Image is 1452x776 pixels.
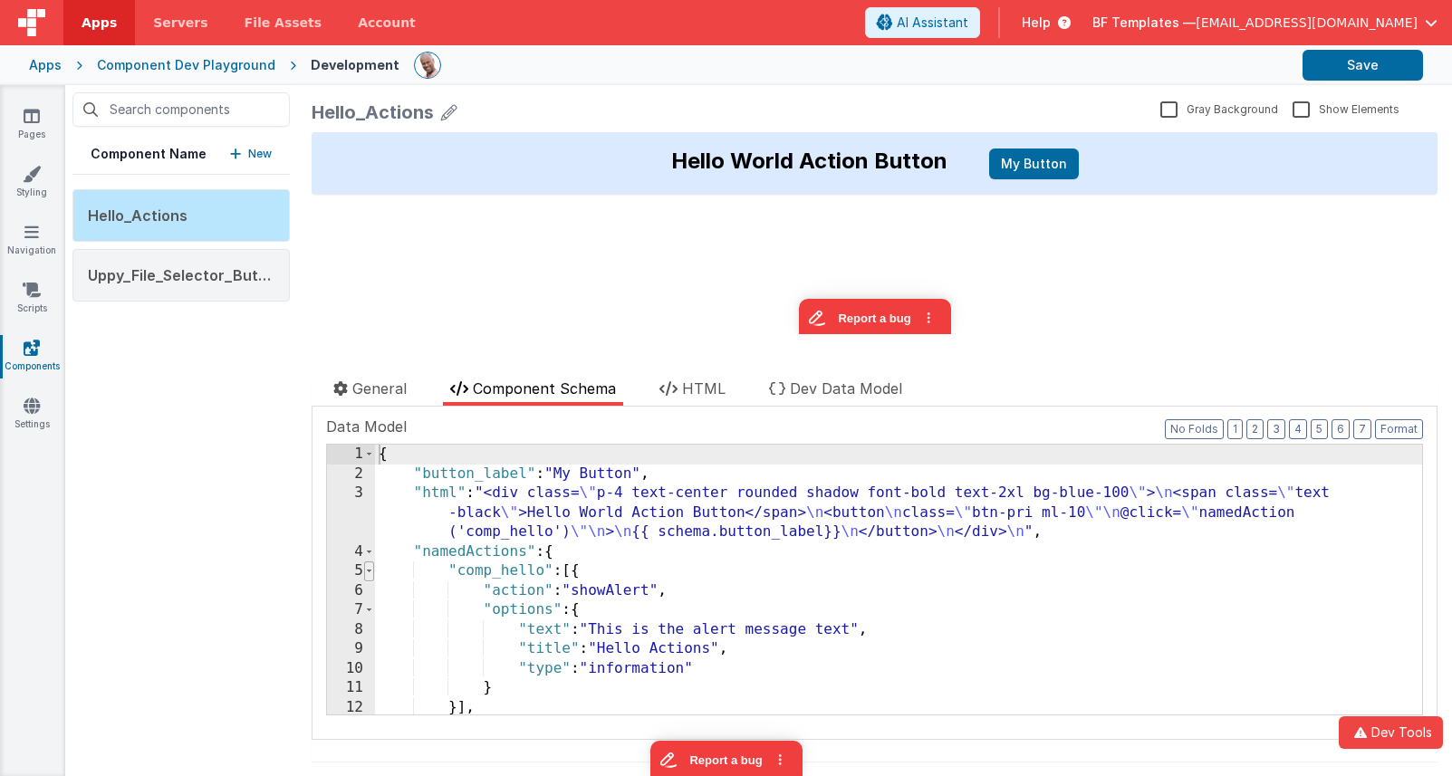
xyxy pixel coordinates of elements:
button: 5 [1311,419,1328,439]
button: New [230,145,272,163]
span: Hello_Actions [88,206,188,225]
button: Format [1375,419,1423,439]
img: 11ac31fe5dc3d0eff3fbbbf7b26fa6e1 [415,53,440,78]
div: 5 [327,561,375,581]
span: Component Schema [473,379,616,398]
div: Component Dev Playground [97,56,275,74]
span: Servers [153,14,207,32]
span: Help [1022,14,1051,32]
span: Apps [82,14,117,32]
span: HTML [682,379,726,398]
span: Data Model [326,416,407,437]
div: 10 [327,659,375,679]
div: 9 [327,639,375,659]
span: AI Assistant [897,14,968,32]
span: Dev Data Model [790,379,902,398]
button: 2 [1246,419,1264,439]
button: No Folds [1165,419,1224,439]
input: Search components [72,92,290,127]
button: 7 [1353,419,1371,439]
span: General [352,379,407,398]
div: 12 [327,698,375,718]
span: Hello World Action Button [360,15,636,42]
div: Hello_Actions [312,100,434,125]
iframe: Marker.io feedback button [487,167,639,205]
p: New [248,145,272,163]
label: Show Elements [1293,100,1399,117]
div: Apps [29,56,62,74]
div: 11 [327,678,375,698]
span: File Assets [245,14,322,32]
button: 1 [1227,419,1243,439]
div: 6 [327,581,375,601]
label: Gray Background [1160,100,1278,117]
div: 7 [327,600,375,620]
div: 3 [327,484,375,542]
button: 3 [1267,419,1285,439]
div: 2 [327,465,375,484]
button: AI Assistant [865,7,980,38]
button: My Button [678,16,767,47]
button: Save [1303,50,1423,81]
h5: Component Name [91,145,207,163]
div: Development [311,56,399,74]
div: 4 [327,542,375,562]
span: Uppy_File_Selector_Button [88,266,283,284]
span: [EMAIL_ADDRESS][DOMAIN_NAME] [1196,14,1418,32]
button: 4 [1289,419,1307,439]
span: BF Templates — [1092,14,1196,32]
div: 8 [327,620,375,640]
button: Dev Tools [1339,716,1443,749]
button: 6 [1332,419,1350,439]
button: BF Templates — [EMAIL_ADDRESS][DOMAIN_NAME] [1092,14,1438,32]
div: 1 [327,445,375,465]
